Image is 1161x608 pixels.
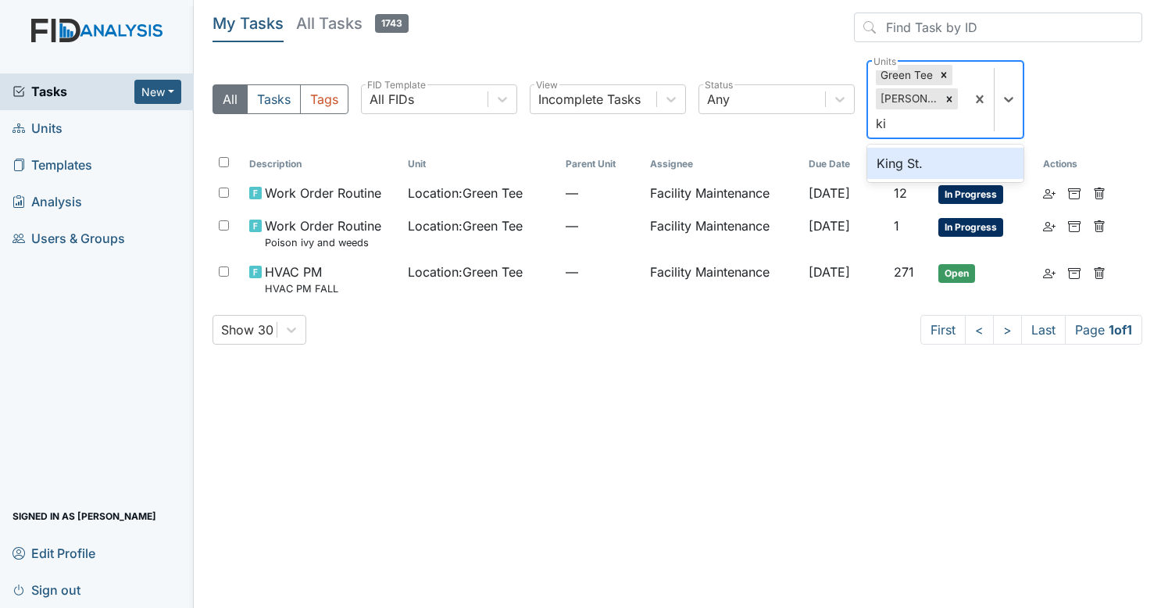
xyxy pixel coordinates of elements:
strong: 1 of 1 [1109,322,1132,338]
span: In Progress [938,218,1003,237]
div: Show 30 [221,320,273,339]
button: New [134,80,181,104]
th: Toggle SortBy [802,151,888,177]
div: All FIDs [370,90,414,109]
a: Archive [1068,263,1081,281]
input: Toggle All Rows Selected [219,157,229,167]
span: [DATE] [809,185,850,201]
span: Work Order Routine [265,184,381,202]
a: Delete [1093,216,1106,235]
div: Any [707,90,730,109]
small: HVAC PM FALL [265,281,338,296]
div: King St. [867,148,1023,179]
span: Sign out [13,578,80,602]
a: Delete [1093,263,1106,281]
span: — [566,216,638,235]
td: Facility Maintenance [644,177,802,210]
span: [DATE] [809,264,850,280]
a: Last [1021,315,1066,345]
span: Analysis [13,190,82,214]
span: — [566,263,638,281]
a: Tasks [13,82,134,101]
button: Tasks [247,84,301,114]
h5: All Tasks [296,13,409,34]
th: Toggle SortBy [243,151,402,177]
a: Archive [1068,184,1081,202]
th: Assignee [644,151,802,177]
span: 12 [894,185,907,201]
div: Incomplete Tasks [538,90,641,109]
span: In Progress [938,185,1003,204]
td: Facility Maintenance [644,210,802,256]
h5: My Tasks [213,13,284,34]
th: Toggle SortBy [559,151,644,177]
div: Green Tee [876,65,935,85]
span: Units [13,116,63,141]
span: HVAC PM HVAC PM FALL [265,263,338,296]
span: Location : Green Tee [408,216,523,235]
span: 1743 [375,14,409,33]
button: Tags [300,84,348,114]
span: Edit Profile [13,541,95,565]
span: Location : Green Tee [408,263,523,281]
input: Find Task by ID [854,13,1142,42]
span: 271 [894,264,914,280]
span: 1 [894,218,899,234]
span: Signed in as [PERSON_NAME] [13,504,156,528]
span: Templates [13,153,92,177]
a: > [993,315,1022,345]
a: < [965,315,994,345]
td: Facility Maintenance [644,256,802,302]
a: First [920,315,966,345]
button: All [213,84,248,114]
span: Users & Groups [13,227,125,251]
small: Poison ivy and weeds [265,235,381,250]
div: [PERSON_NAME] [876,88,941,109]
span: Open [938,264,975,283]
th: Toggle SortBy [402,151,560,177]
span: Location : Green Tee [408,184,523,202]
nav: task-pagination [920,315,1142,345]
span: [DATE] [809,218,850,234]
a: Delete [1093,184,1106,202]
a: Archive [1068,216,1081,235]
span: — [566,184,638,202]
th: Actions [1037,151,1115,177]
span: Page [1065,315,1142,345]
span: Work Order Routine Poison ivy and weeds [265,216,381,250]
div: Type filter [213,84,348,114]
